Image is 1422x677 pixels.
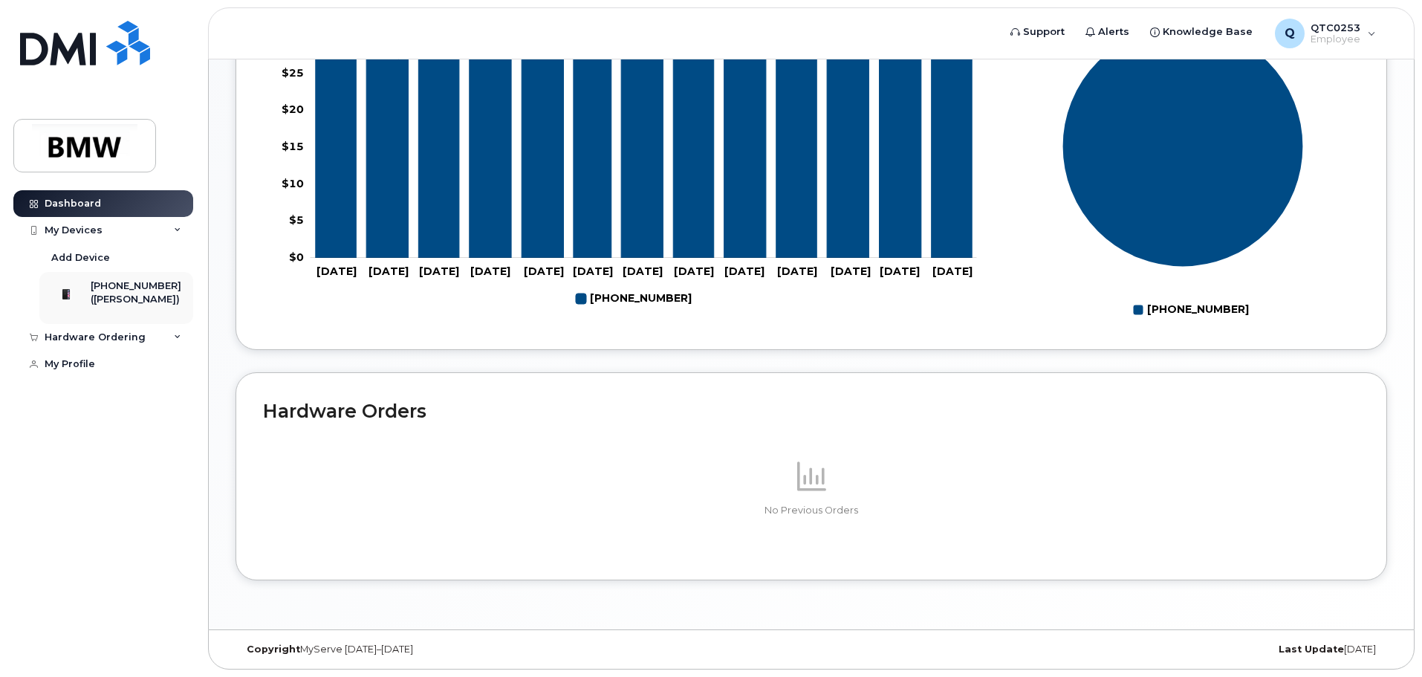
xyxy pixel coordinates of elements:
tspan: [DATE] [880,265,920,278]
g: Series [1062,25,1304,267]
g: 864-999-0227 [316,27,972,258]
g: 864-999-0227 [576,286,692,311]
tspan: [DATE] [674,265,714,278]
tspan: [DATE] [316,265,357,278]
div: QTC0253 [1264,19,1386,48]
tspan: $25 [282,65,304,79]
span: Support [1023,25,1065,39]
span: Alerts [1098,25,1129,39]
tspan: $20 [282,103,304,116]
tspan: [DATE] [369,265,409,278]
tspan: [DATE] [470,265,510,278]
h2: Hardware Orders [263,400,1360,422]
g: Legend [1133,297,1249,323]
div: [DATE] [1003,644,1387,655]
tspan: $0 [289,250,304,264]
tspan: [DATE] [623,265,663,278]
tspan: [DATE] [524,265,564,278]
tspan: $5 [289,213,304,227]
span: QTC0253 [1311,22,1360,33]
g: Legend [576,286,692,311]
tspan: [DATE] [419,265,459,278]
tspan: $10 [282,176,304,190]
tspan: $15 [282,140,304,153]
span: Knowledge Base [1163,25,1253,39]
g: Chart [1062,25,1304,322]
a: Support [1000,17,1075,47]
a: Alerts [1075,17,1140,47]
div: MyServe [DATE]–[DATE] [236,644,620,655]
strong: Last Update [1279,644,1344,655]
tspan: [DATE] [777,265,817,278]
tspan: [DATE] [724,265,764,278]
span: Employee [1311,33,1360,45]
strong: Copyright [247,644,300,655]
iframe: Messenger Launcher [1357,612,1411,666]
span: Q [1285,25,1295,42]
tspan: [DATE] [573,265,613,278]
a: Knowledge Base [1140,17,1263,47]
p: No Previous Orders [263,504,1360,517]
tspan: [DATE] [932,265,973,278]
tspan: [DATE] [831,265,871,278]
